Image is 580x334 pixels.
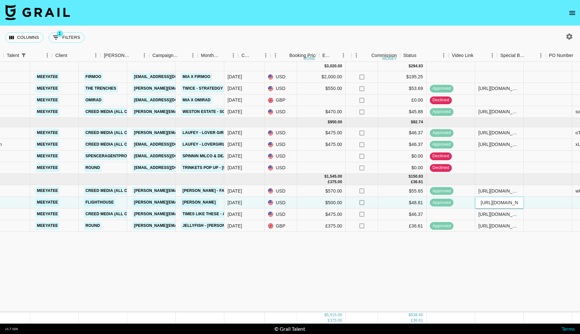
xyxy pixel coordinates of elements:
div: USD [265,197,297,208]
a: [PERSON_NAME][EMAIL_ADDRESS][DOMAIN_NAME] [132,222,238,230]
button: Sort [474,51,483,60]
div: © Grail Talent [274,326,305,332]
div: $48.81 [378,197,427,208]
button: Menu [487,50,497,60]
div: v 1.7.104 [5,327,18,331]
div: £36.61 [378,220,427,232]
a: [PERSON_NAME][EMAIL_ADDRESS][DOMAIN_NAME] [132,210,238,218]
a: Creed Media (All Campaigns) [84,210,151,218]
div: Jul '25 [228,211,242,217]
div: Currency [238,49,271,62]
a: [PERSON_NAME][EMAIL_ADDRESS][PERSON_NAME][DOMAIN_NAME] [132,198,271,206]
a: Trinkets Pop Up - [PERSON_NAME] [181,164,257,172]
div: https://www.tiktok.com/@meeyatee/video/7530364057283611926 [478,223,520,229]
a: Omirad [84,96,103,104]
a: [PERSON_NAME][EMAIL_ADDRESS][DOMAIN_NAME] [132,129,238,137]
button: Menu [536,50,546,60]
button: Menu [439,50,449,60]
div: USD [265,162,297,174]
div: Status [400,49,449,62]
div: Video Link [452,49,474,62]
button: Sort [417,51,426,60]
div: Commission [371,49,397,62]
div: Special Booking Type [500,49,527,62]
div: $470.00 [297,106,346,118]
a: Weston Estate - So Good [181,108,240,116]
div: $475.00 [297,127,346,139]
div: Talent [4,49,52,62]
div: Booker [101,49,149,62]
a: meeyatee [35,152,60,160]
a: meeyatee [35,187,60,195]
div: 375.00 [330,179,342,185]
img: Grail Talent [5,5,70,20]
button: Sort [130,51,139,60]
a: Laufey - Lover Girl [181,129,228,137]
div: https://www.instagram.com/p/DOg18ULioAv/ [478,108,520,115]
div: 92.74 [413,119,423,125]
div: 3,020.00 [327,63,342,69]
div: Client [52,49,101,62]
a: [EMAIL_ADDRESS][DOMAIN_NAME] [132,73,205,81]
button: Menu [261,50,271,60]
div: 36.61 [413,179,423,185]
button: Menu [271,50,280,60]
a: Mia x Omirad [181,96,212,104]
a: Creed Media (All Campaigns) [84,140,151,149]
button: Menu [139,50,149,60]
div: $46.37 [378,139,427,150]
div: $550.00 [297,83,346,95]
div: https://www.tiktok.com/@meeyatee/video/7553361830479990038 [478,85,520,92]
a: [EMAIL_ADDRESS][DOMAIN_NAME] [132,140,205,149]
div: https://www.instagram.com/p/DNTlkEnsJ0o [478,129,520,136]
button: Select columns [5,32,43,43]
div: $55.65 [378,185,427,197]
button: Sort [179,51,188,60]
a: Mia x Firmoo [181,73,212,81]
div: $195.25 [378,71,427,83]
div: $ [324,312,327,318]
div: $475.00 [297,208,346,220]
a: Creed Media (All Campaigns) [84,129,151,137]
div: USD [265,106,297,118]
div: Aug '25 [228,164,242,171]
a: [PERSON_NAME][EMAIL_ADDRESS][DOMAIN_NAME] [132,187,238,195]
a: Creed Media (All Campaigns) [84,187,151,195]
a: Firmoo [84,73,103,81]
div: Currency [241,49,252,62]
div: money [304,57,318,61]
div: $46.37 [378,127,427,139]
div: GBP [265,95,297,106]
a: meeyatee [35,108,60,116]
div: Campaign (Type) [149,49,198,62]
a: Jellyfish - [PERSON_NAME] [181,222,242,230]
span: declined [430,153,452,159]
a: meeyatee [35,73,60,81]
button: Menu [229,50,238,60]
div: $475.00 [297,139,346,150]
a: [PERSON_NAME] [181,198,217,206]
button: Sort [252,51,261,60]
button: Sort [362,51,371,60]
a: meeyatee [35,96,60,104]
a: Round [84,222,102,230]
div: PO Number [549,49,573,62]
div: Client [55,49,67,62]
div: Status [403,49,417,62]
span: approved [430,141,453,148]
div: USD [265,127,297,139]
div: $53.69 [378,83,427,95]
div: £ [328,179,330,185]
span: approved [430,130,453,136]
a: Laufey - lovergirl [181,140,227,149]
a: Flighthouse [84,198,116,206]
div: $46.37 [378,208,427,220]
button: Show filters [19,51,28,60]
div: $ [409,63,411,69]
div: $ [409,312,411,318]
a: [EMAIL_ADDRESS][DOMAIN_NAME] [132,164,205,172]
div: $ [324,174,327,179]
div: https://www.instagram.com/reel/DL7h7exiWhO/?igsh=MTk3Y2xhaDhzczRwcw== [478,188,520,194]
div: Campaign (Type) [152,49,179,62]
div: £ [328,318,330,323]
